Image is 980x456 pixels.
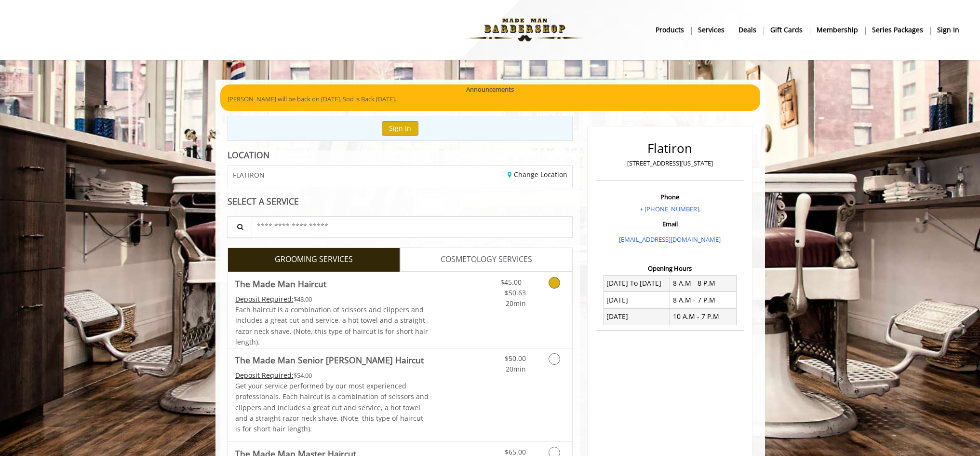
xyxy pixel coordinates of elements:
[598,141,741,155] h2: Flatiron
[604,292,670,308] td: [DATE]
[691,23,732,37] a: ServicesServices
[596,265,744,272] h3: Opening Hours
[506,364,526,373] span: 20min
[235,305,428,346] span: Each haircut is a combination of scissors and clippers and includes a great cut and service, a ho...
[500,277,526,297] span: $45.00 - $50.63
[764,23,810,37] a: Gift cardsgift cards
[865,23,930,37] a: Series packagesSeries packages
[810,23,865,37] a: MembershipMembership
[235,277,326,290] b: The Made Man Haircut
[604,275,670,291] td: [DATE] To [DATE]
[698,25,725,35] b: Services
[619,235,721,244] a: [EMAIL_ADDRESS][DOMAIN_NAME]
[598,193,741,200] h3: Phone
[598,221,741,227] h3: Email
[930,23,966,37] a: sign insign in
[508,170,567,179] a: Change Location
[228,197,573,206] div: SELECT A SERVICE
[382,121,418,135] button: Sign In
[670,308,737,325] td: 10 A.M - 7 P.M
[872,25,923,35] b: Series packages
[458,3,591,56] img: Made Man Barbershop logo
[817,25,858,35] b: Membership
[228,149,269,161] b: LOCATION
[227,216,252,238] button: Service Search
[649,23,691,37] a: Productsproducts
[670,292,737,308] td: 8 A.M - 7 P.M
[770,25,803,35] b: gift cards
[670,275,737,291] td: 8 A.M - 8 P.M
[506,299,526,308] span: 20min
[604,308,670,325] td: [DATE]
[656,25,684,35] b: products
[235,371,294,380] span: This service needs some Advance to be paid before we block your appointment
[235,294,429,304] div: $48.00
[235,370,429,381] div: $54.00
[233,171,265,179] span: FLATIRON
[235,294,294,304] span: This service needs some Advance to be paid before we block your appointment
[937,25,959,35] b: sign in
[235,381,429,435] p: Get your service performed by our most experienced professionals. Each haircut is a combination o...
[640,205,700,213] a: + [PHONE_NUMBER].
[235,353,424,367] b: The Made Man Senior [PERSON_NAME] Haircut
[732,23,764,37] a: DealsDeals
[275,253,353,266] span: GROOMING SERVICES
[598,158,741,168] p: [STREET_ADDRESS][US_STATE]
[738,25,756,35] b: Deals
[466,84,514,95] b: Announcements
[441,253,532,266] span: COSMETOLOGY SERVICES
[505,354,526,363] span: $50.00
[228,94,753,104] p: [PERSON_NAME] will be back on [DATE]. Sod is Back [DATE].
